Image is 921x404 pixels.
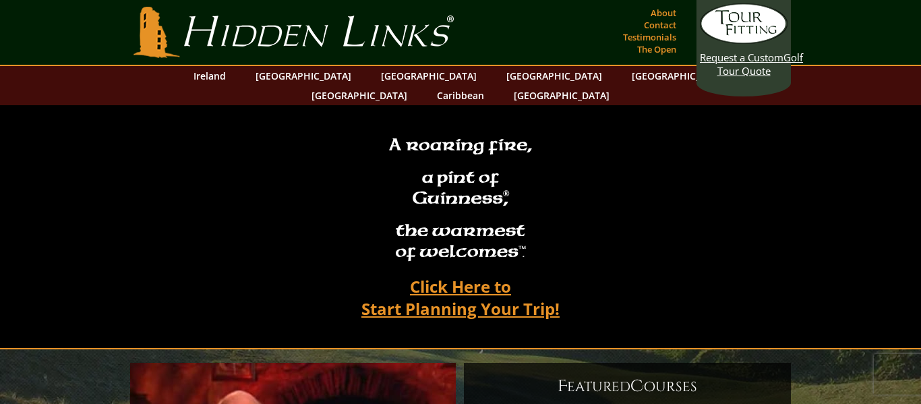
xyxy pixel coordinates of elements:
[305,86,414,105] a: [GEOGRAPHIC_DATA]
[380,129,541,270] h2: A roaring fire, a pint of Guinness , the warmest of welcomesâ„¢.
[500,66,609,86] a: [GEOGRAPHIC_DATA]
[430,86,491,105] a: Caribbean
[249,66,358,86] a: [GEOGRAPHIC_DATA]
[630,376,644,397] span: C
[641,16,680,34] a: Contact
[647,3,680,22] a: About
[558,376,567,397] span: F
[507,86,616,105] a: [GEOGRAPHIC_DATA]
[187,66,233,86] a: Ireland
[700,3,788,78] a: Request a CustomGolf Tour Quote
[634,40,680,59] a: The Open
[700,51,783,64] span: Request a Custom
[477,376,777,397] h6: eatured ourses
[620,28,680,47] a: Testimonials
[625,66,734,86] a: [GEOGRAPHIC_DATA]
[348,270,573,324] a: Click Here toStart Planning Your Trip!
[374,66,483,86] a: [GEOGRAPHIC_DATA]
